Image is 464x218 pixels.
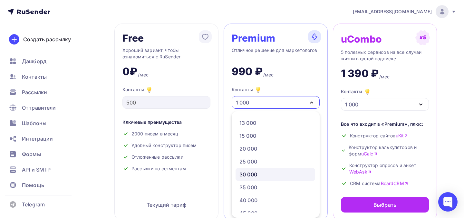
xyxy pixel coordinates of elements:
[5,148,82,161] a: Формы
[22,104,56,112] span: Отправители
[350,133,408,139] span: Конструктор сайтов
[22,57,46,65] span: Дашборд
[232,47,320,60] div: Отличное решение для маркетологов
[239,145,257,153] div: 20 000
[5,55,82,68] a: Дашборд
[122,131,210,137] div: 2000 писем в месяц
[239,183,257,191] div: 35 000
[236,99,249,106] div: 1 000
[22,201,45,208] span: Telegram
[5,101,82,114] a: Отправители
[239,209,257,217] div: 45 000
[239,119,256,127] div: 13 000
[122,86,210,94] div: Контакты
[122,119,210,125] div: Ключевые преимущества
[341,88,371,95] div: Контакты
[232,33,275,43] div: Premium
[5,117,82,130] a: Шаблоны
[122,142,210,149] div: Удобный конструктор писем
[22,181,44,189] span: Помощь
[122,47,210,60] div: Хороший вариант, чтобы ознакомиться с RuSender
[122,165,210,172] div: Рассылки по сегментам
[239,132,256,140] div: 15 000
[232,86,320,109] button: Контакты 1 000
[341,121,429,127] div: Все что входит в «Premium», плюс:
[22,150,41,158] span: Формы
[232,65,263,78] div: 990 ₽
[353,5,456,18] a: [EMAIL_ADDRESS][DOMAIN_NAME]
[122,197,210,213] div: Текущий тариф
[349,144,429,157] span: Конструктор калькуляторов и форм
[122,33,144,43] div: Free
[373,201,396,209] div: Выбрать
[22,119,46,127] span: Шаблоны
[122,65,137,78] div: 0₽
[350,180,408,187] span: CRM система
[232,111,320,218] ul: Контакты 1 000
[5,70,82,83] a: Контакты
[341,88,429,111] button: Контакты 1 000
[239,171,257,178] div: 30 000
[239,158,257,165] div: 25 000
[379,74,390,80] div: /мес
[349,162,429,175] span: Конструктор опросов и анкет
[122,154,210,160] div: Отложенные рассылки
[138,72,149,78] div: /мес
[345,101,358,108] div: 1 000
[22,73,47,81] span: Контакты
[22,88,47,96] span: Рассылки
[22,166,51,173] span: API и SMTP
[22,135,53,143] span: Интеграции
[353,8,432,15] span: [EMAIL_ADDRESS][DOMAIN_NAME]
[5,86,82,99] a: Рассылки
[341,67,379,80] div: 1 390 ₽
[341,34,382,44] div: uCombo
[341,49,429,62] div: 5 полезных сервисов на все случаи жизни в одной подписке
[263,72,274,78] div: /мес
[361,151,378,157] a: uCalc
[396,133,408,139] a: uKit
[239,196,257,204] div: 40 000
[23,35,71,43] div: Создать рассылку
[232,86,262,94] div: Контакты
[381,180,408,187] a: BoardCRM
[349,169,372,175] a: WebAsk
